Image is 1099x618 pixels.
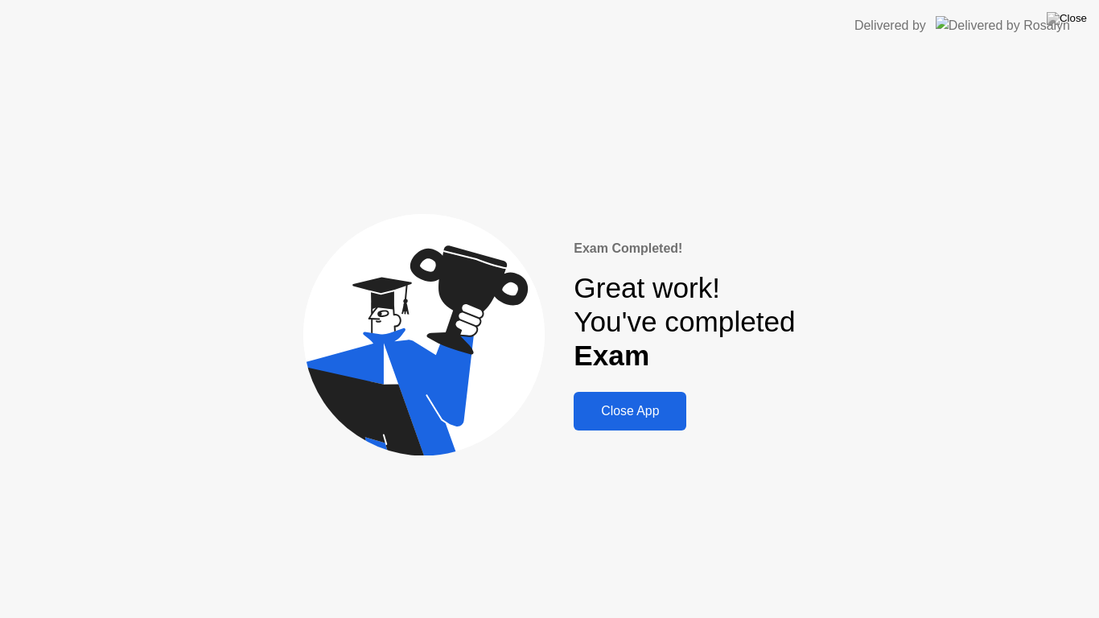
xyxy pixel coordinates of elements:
img: Close [1047,12,1087,25]
b: Exam [574,340,649,371]
div: Close App [578,404,681,418]
img: Delivered by Rosalyn [936,16,1070,35]
div: Exam Completed! [574,239,795,258]
div: Great work! You've completed [574,271,795,373]
button: Close App [574,392,686,431]
div: Delivered by [854,16,926,35]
